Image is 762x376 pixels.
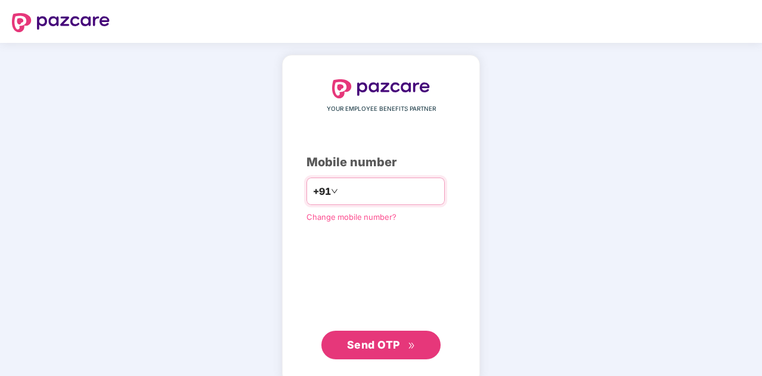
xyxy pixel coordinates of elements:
[347,338,400,351] span: Send OTP
[332,79,430,98] img: logo
[306,153,456,172] div: Mobile number
[327,104,436,114] span: YOUR EMPLOYEE BENEFITS PARTNER
[12,13,110,32] img: logo
[408,342,416,350] span: double-right
[331,188,338,195] span: down
[306,212,397,222] a: Change mobile number?
[321,331,441,359] button: Send OTPdouble-right
[313,184,331,199] span: +91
